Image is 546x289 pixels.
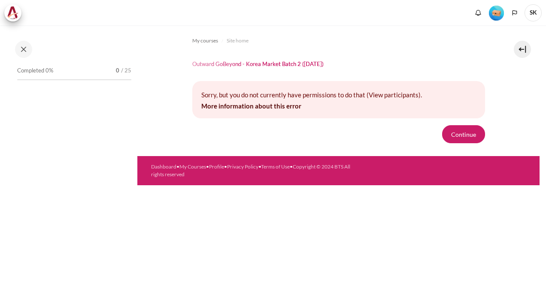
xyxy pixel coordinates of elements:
[525,4,542,21] span: SK
[485,5,507,21] a: Level #1
[192,34,485,48] nav: Navigation bar
[192,60,324,68] h1: Outward GoBeyond - Korea Market Batch 2 ([DATE])
[201,102,301,110] a: More information about this error
[4,4,26,21] a: Architeck Architeck
[151,163,176,170] a: Dashboard
[17,66,53,75] span: Completed 0%
[201,90,476,100] p: Sorry, but you do not currently have permissions to do that (View participants).
[116,66,119,75] span: 0
[442,125,485,143] button: Continue
[179,163,206,170] a: My Courses
[192,36,218,46] a: My courses
[472,6,485,19] div: Show notification window with no new notifications
[261,163,290,170] a: Terms of Use
[121,66,131,75] span: / 25
[525,4,542,21] a: User menu
[7,6,19,19] img: Architeck
[151,163,352,178] div: • • • • •
[227,37,249,45] span: Site home
[192,37,218,45] span: My courses
[227,163,258,170] a: Privacy Policy
[508,6,521,19] button: Languages
[137,25,540,156] section: Content
[489,6,504,21] img: Level #1
[209,163,224,170] a: Profile
[227,36,249,46] a: Site home
[489,5,504,21] div: Level #1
